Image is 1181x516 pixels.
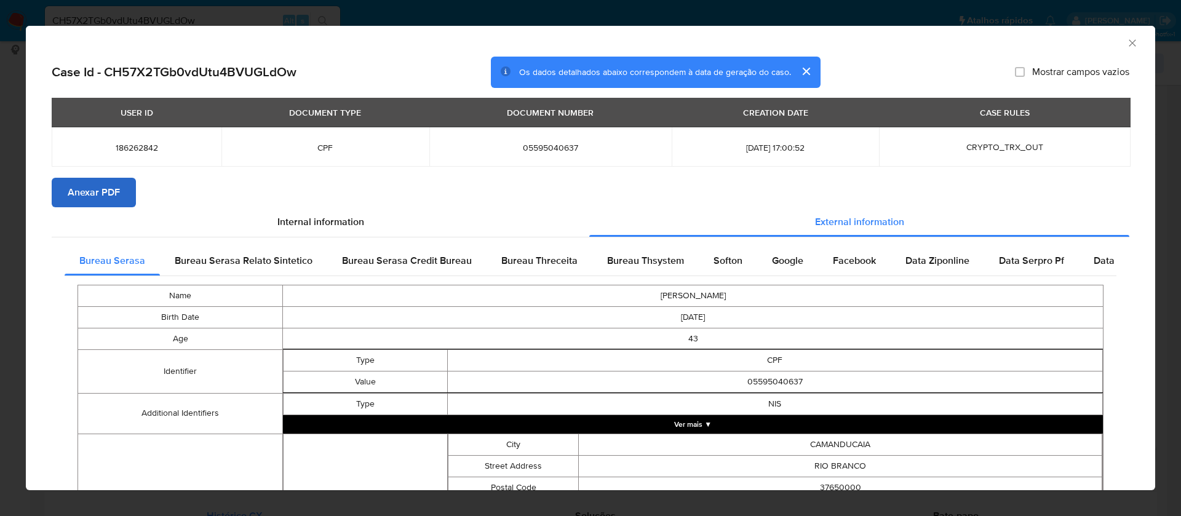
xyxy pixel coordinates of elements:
span: CPF [236,142,415,153]
span: Data Ziponline [905,253,969,268]
td: CPF [447,349,1102,371]
td: RIO BRANCO [579,455,1102,477]
input: Mostrar campos vazios [1015,67,1025,77]
h2: Case Id - CH57X2TGb0vdUtu4BVUGLdOw [52,64,296,80]
td: 05595040637 [447,371,1102,392]
div: closure-recommendation-modal [26,26,1155,490]
button: Anexar PDF [52,178,136,207]
span: Anexar PDF [68,179,120,206]
span: Google [772,253,803,268]
span: Os dados detalhados abaixo correspondem à data de geração do caso. [519,66,791,78]
span: Data Serpro Pj [1094,253,1158,268]
span: Internal information [277,215,364,229]
td: City [448,434,579,455]
div: CASE RULES [972,102,1037,123]
td: CAMANDUCAIA [579,434,1102,455]
button: cerrar [791,57,821,86]
span: [DATE] 17:00:52 [686,142,865,153]
span: Data Serpro Pf [999,253,1064,268]
td: [DATE] [283,306,1103,328]
td: [PERSON_NAME] [283,285,1103,306]
td: Name [78,285,283,306]
td: Birth Date [78,306,283,328]
span: Bureau Serasa Relato Sintetico [175,253,312,268]
span: Bureau Serasa Credit Bureau [342,253,472,268]
span: Facebook [833,253,876,268]
div: Detailed info [52,207,1129,237]
td: 43 [283,328,1103,349]
span: 186262842 [66,142,207,153]
span: CRYPTO_TRX_OUT [966,141,1043,153]
td: Type [284,349,447,371]
div: CREATION DATE [736,102,816,123]
button: Fechar a janela [1126,37,1137,48]
span: External information [815,215,904,229]
span: Bureau Thsystem [607,253,684,268]
span: Bureau Serasa [79,253,145,268]
td: Type [284,393,447,415]
td: Value [284,371,447,392]
div: USER ID [113,102,161,123]
td: Age [78,328,283,349]
span: 05595040637 [444,142,657,153]
span: Bureau Threceita [501,253,578,268]
div: DOCUMENT TYPE [282,102,368,123]
td: Additional Identifiers [78,393,283,434]
div: Detailed external info [65,246,1116,276]
td: Identifier [78,349,283,393]
button: Expand array [283,415,1103,434]
td: Postal Code [448,477,579,498]
div: DOCUMENT NUMBER [499,102,601,123]
td: NIS [447,393,1102,415]
span: Softon [714,253,742,268]
span: Mostrar campos vazios [1032,66,1129,78]
td: 37650000 [579,477,1102,498]
td: Street Address [448,455,579,477]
